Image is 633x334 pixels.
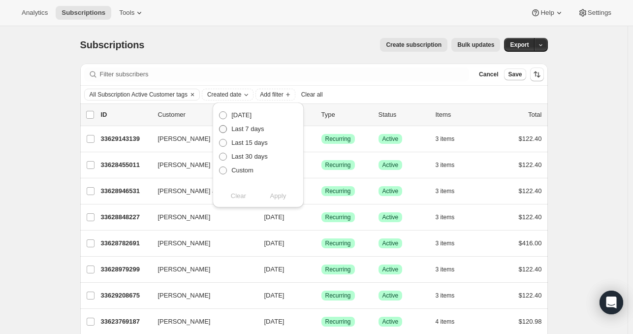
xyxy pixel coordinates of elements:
[519,213,542,221] span: $122.40
[101,132,542,146] div: 33629143139[PERSON_NAME][DATE]SuccessRecurringSuccessActive3 items$122.40
[101,158,542,172] div: 33628455011[PERSON_NAME][DATE]SuccessRecurringSuccessActive3 items$122.40
[519,135,542,142] span: $122.40
[380,38,447,52] button: Create subscription
[451,38,500,52] button: Bulk updates
[382,213,399,221] span: Active
[325,239,351,247] span: Recurring
[264,292,285,299] span: [DATE]
[101,265,150,274] p: 33628979299
[264,239,285,247] span: [DATE]
[436,187,455,195] span: 3 items
[158,238,211,248] span: [PERSON_NAME]
[519,266,542,273] span: $122.40
[436,210,466,224] button: 3 items
[519,187,542,195] span: $122.40
[152,131,251,147] button: [PERSON_NAME]
[101,212,150,222] p: 33628848227
[260,91,283,99] span: Add filter
[510,41,529,49] span: Export
[572,6,617,20] button: Settings
[16,6,54,20] button: Analytics
[436,158,466,172] button: 3 items
[101,263,542,276] div: 33628979299[PERSON_NAME][DATE]SuccessRecurringSuccessActive3 items$122.40
[519,239,542,247] span: $416.00
[301,91,323,99] span: Clear all
[436,263,466,276] button: 3 items
[255,89,295,100] button: Add filter
[231,125,264,133] span: Last 7 days
[101,291,150,301] p: 33629208675
[152,235,251,251] button: [PERSON_NAME]
[101,160,150,170] p: 33628455011
[436,318,455,326] span: 4 items
[382,292,399,300] span: Active
[436,135,455,143] span: 3 items
[113,6,150,20] button: Tools
[158,317,211,327] span: [PERSON_NAME]
[475,68,502,80] button: Cancel
[80,39,145,50] span: Subscriptions
[321,110,371,120] div: Type
[158,291,211,301] span: [PERSON_NAME]
[264,213,285,221] span: [DATE]
[382,318,399,326] span: Active
[436,161,455,169] span: 3 items
[508,70,522,78] span: Save
[530,67,544,81] button: Sort the results
[158,186,278,196] span: [PERSON_NAME] and [PERSON_NAME]
[588,9,611,17] span: Settings
[202,89,253,100] button: Created date
[379,110,428,120] p: Status
[436,213,455,221] span: 3 items
[101,238,150,248] p: 33628782691
[382,239,399,247] span: Active
[119,9,134,17] span: Tools
[207,91,241,99] span: Created date
[100,67,470,81] input: Filter subscribers
[457,41,494,49] span: Bulk updates
[101,317,150,327] p: 33623769187
[264,266,285,273] span: [DATE]
[152,209,251,225] button: [PERSON_NAME]
[525,6,570,20] button: Help
[436,132,466,146] button: 3 items
[62,9,105,17] span: Subscriptions
[231,139,268,146] span: Last 15 days
[264,318,285,325] span: [DATE]
[479,70,498,78] span: Cancel
[101,110,542,120] div: IDCustomerBilling DateTypeStatusItemsTotal
[101,289,542,302] div: 33629208675[PERSON_NAME][DATE]SuccessRecurringSuccessActive3 items$122.40
[152,262,251,277] button: [PERSON_NAME]
[297,89,327,100] button: Clear all
[152,314,251,330] button: [PERSON_NAME]
[436,184,466,198] button: 3 items
[158,265,211,274] span: [PERSON_NAME]
[519,318,542,325] span: $120.98
[382,187,399,195] span: Active
[101,134,150,144] p: 33629143139
[56,6,111,20] button: Subscriptions
[325,292,351,300] span: Recurring
[436,289,466,302] button: 3 items
[158,110,256,120] p: Customer
[382,266,399,273] span: Active
[528,110,541,120] p: Total
[101,184,542,198] div: 33628946531[PERSON_NAME] and [PERSON_NAME][DATE]SuccessRecurringSuccessActive3 items$122.40
[519,161,542,168] span: $122.40
[436,236,466,250] button: 3 items
[325,213,351,221] span: Recurring
[152,183,251,199] button: [PERSON_NAME] and [PERSON_NAME]
[436,239,455,247] span: 3 items
[325,266,351,273] span: Recurring
[158,212,211,222] span: [PERSON_NAME]
[158,160,211,170] span: [PERSON_NAME]
[540,9,554,17] span: Help
[382,161,399,169] span: Active
[158,134,211,144] span: [PERSON_NAME]
[436,266,455,273] span: 3 items
[386,41,442,49] span: Create subscription
[101,210,542,224] div: 33628848227[PERSON_NAME][DATE]SuccessRecurringSuccessActive3 items$122.40
[436,292,455,300] span: 3 items
[231,153,268,160] span: Last 30 days
[504,68,526,80] button: Save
